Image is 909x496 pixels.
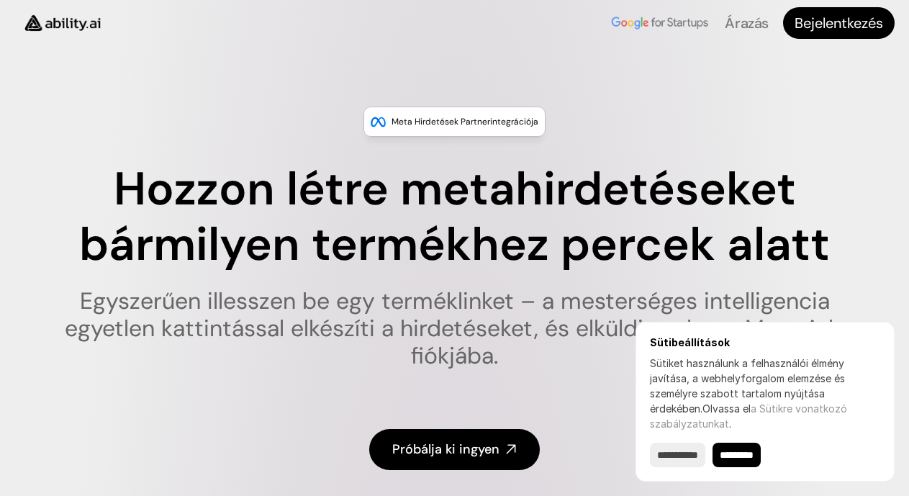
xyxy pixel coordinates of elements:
font: Sütiket használunk a felhasználói élmény javítása, a webhelyforgalom elemzése és személyre szabot... [650,357,845,415]
a: Bejelentkezés [783,7,895,39]
font: . [729,418,731,430]
font: Egyszerűen illesszen be egy terméklinket – a mesterséges intelligencia egyetlen kattintással elké... [65,286,851,371]
font: Hozzon létre metahirdetéseket bármilyen termékhez percek alatt [79,159,830,274]
font: Sütibeállítások [650,336,730,348]
font: Meta hirdetések partnerintegrációja [392,116,538,127]
font: Olvassa el [702,402,751,415]
font: Bejelentkezés [795,14,883,32]
a: Próbálja ki ingyen [369,429,540,470]
a: Árazás [725,14,769,32]
font: Próbálja ki ingyen [392,441,499,458]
